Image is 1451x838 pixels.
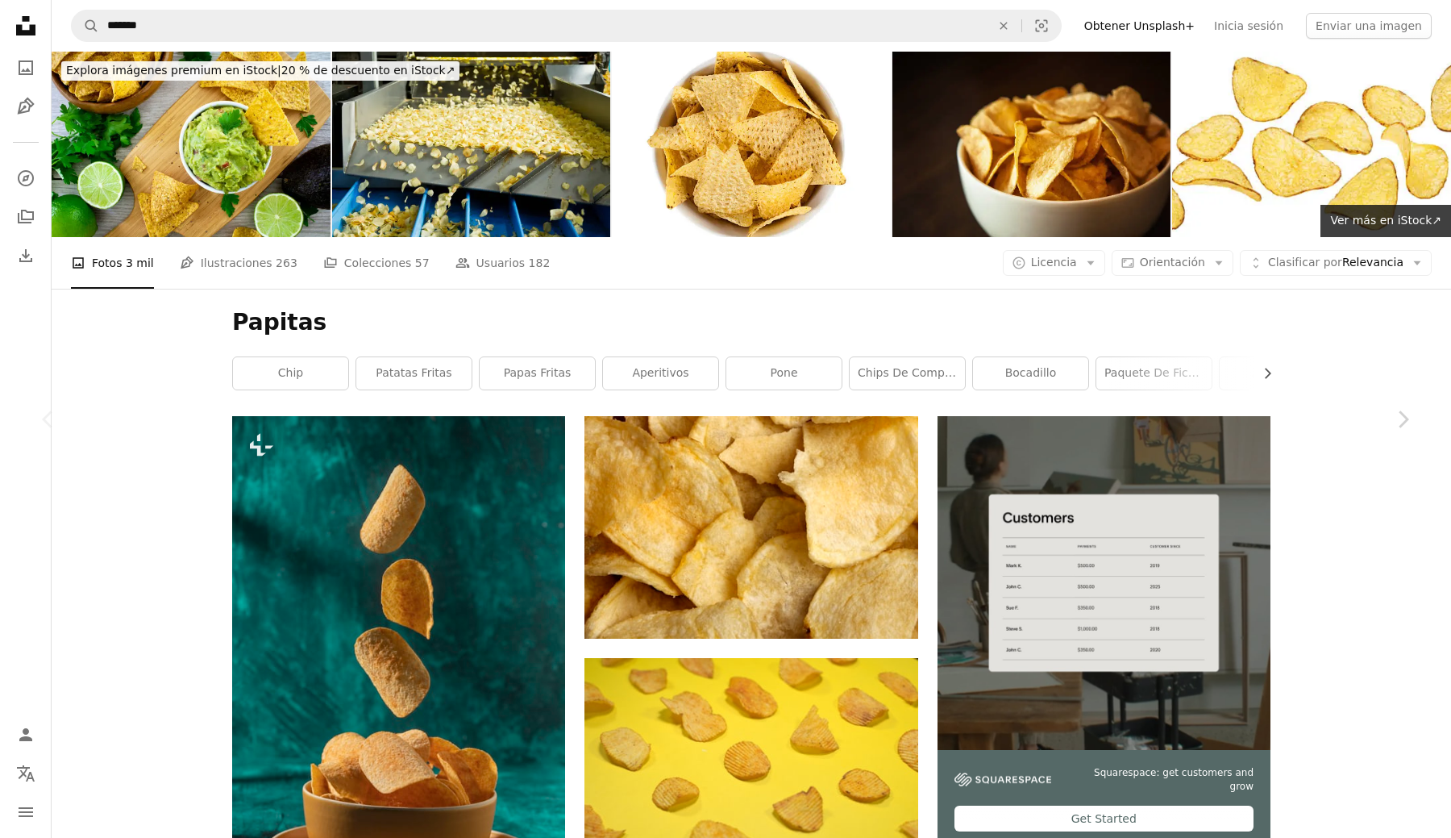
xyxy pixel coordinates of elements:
[323,237,430,289] a: Colecciones 57
[72,10,99,41] button: Buscar en Unsplash
[455,237,551,289] a: Usuarios 182
[892,52,1171,237] img: Potato fritas
[1071,766,1254,794] span: Squarespace: get customers and grow
[233,357,348,390] a: chip
[52,52,469,90] a: Explora imágenes premium en iStock|20 % de descuento en iStock↗
[1204,13,1293,39] a: Inicia sesión
[1220,357,1335,390] a: alimento
[1172,52,1451,237] img: Papas fritas de caldera que caen aisladas sobre fondo blanco, profundidad de campo completa
[986,10,1021,41] button: Borrar
[603,357,718,390] a: Aperitivos
[1003,250,1105,276] button: Licencia
[10,240,42,272] a: Historial de descargas
[356,357,472,390] a: patatas fritas
[954,773,1051,787] img: file-1747939142011-51e5cc87e3c9
[1253,357,1270,390] button: desplazar lista a la derecha
[529,254,551,272] span: 182
[1268,255,1403,271] span: Relevancia
[1022,10,1061,41] button: Búsqueda visual
[66,64,281,77] span: Explora imágenes premium en iStock |
[276,254,297,272] span: 263
[71,10,1062,42] form: Encuentra imágenes en todo el sitio
[1096,357,1212,390] a: Paquete de fichas
[584,520,917,535] a: virutas marrones sobre textil marrón
[584,761,917,776] a: galletas marrones sobre superficie amarilla
[954,806,1254,832] div: Get Started
[726,357,842,390] a: Pone
[10,201,42,233] a: Colecciones
[1354,342,1451,497] a: Siguiente
[480,357,595,390] a: papas fritas
[10,162,42,194] a: Explorar
[10,719,42,751] a: Iniciar sesión / Registrarse
[584,416,917,638] img: virutas marrones sobre textil marrón
[66,64,455,77] span: 20 % de descuento en iStock ↗
[232,659,565,673] a: Un tazón de papas fritas cayendo al aire
[850,357,965,390] a: chips de computadora
[10,52,42,84] a: Fotos
[415,254,430,272] span: 57
[1320,205,1451,237] a: Ver más en iStock↗
[938,416,1270,749] img: file-1747939376688-baf9a4a454ffimage
[180,237,297,289] a: Ilustraciones 263
[52,52,331,237] img: Guacamole y patatas fritas, disparado desde arriba.
[10,90,42,123] a: Ilustraciones
[1306,13,1432,39] button: Enviar una imagen
[10,757,42,790] button: Idioma
[1112,250,1233,276] button: Orientación
[1240,250,1432,276] button: Clasificar porRelevancia
[1268,256,1342,269] span: Clasificar por
[1140,256,1205,269] span: Orientación
[1031,256,1077,269] span: Licencia
[973,357,1088,390] a: bocadillo
[10,796,42,828] button: Menú
[1330,214,1441,227] span: Ver más en iStock ↗
[332,52,611,237] img: Close-Up Of Potato Chips In Machine
[1075,13,1204,39] a: Obtener Unsplash+
[612,52,891,237] img: Chips de nachos de maíz en un tazón blanco
[232,308,1270,337] h1: Papitas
